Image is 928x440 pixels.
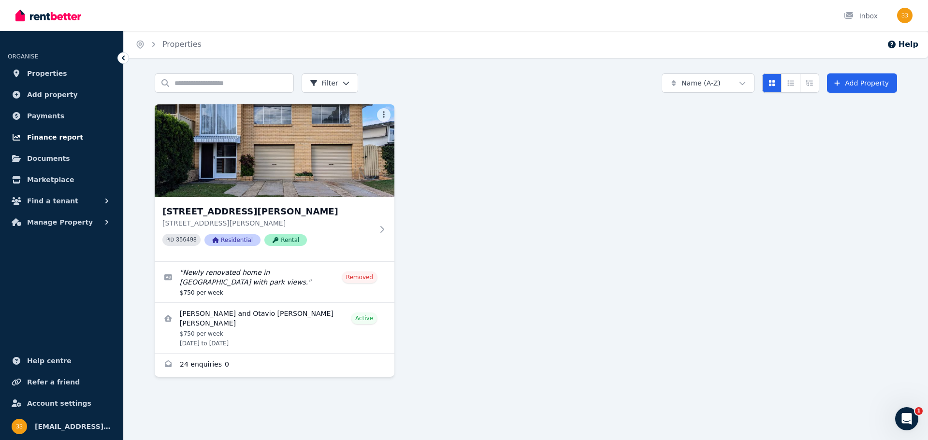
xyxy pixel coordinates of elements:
[8,213,116,232] button: Manage Property
[155,104,394,197] img: 33 Milburn St, Chermside West
[27,153,70,164] span: Documents
[155,303,394,353] a: View details for Jessica Maher and Otavio Augusto Oliveira de moraes
[35,421,112,432] span: [EMAIL_ADDRESS][DOMAIN_NAME]
[8,351,116,370] a: Help centre
[27,355,72,367] span: Help centre
[8,85,116,104] a: Add property
[27,397,91,409] span: Account settings
[827,73,897,93] a: Add Property
[27,195,78,207] span: Find a tenant
[662,73,754,93] button: Name (A-Z)
[887,39,918,50] button: Help
[12,419,27,434] img: 33milburnst@gmail.com
[166,237,174,242] small: PID
[8,53,38,60] span: ORGANISE
[27,68,67,79] span: Properties
[8,106,116,126] a: Payments
[681,78,721,88] span: Name (A-Z)
[162,218,373,228] p: [STREET_ADDRESS][PERSON_NAME]
[27,89,78,100] span: Add property
[27,110,64,122] span: Payments
[8,372,116,392] a: Refer a friend
[897,8,913,23] img: 33milburnst@gmail.com
[8,128,116,147] a: Finance report
[8,394,116,413] a: Account settings
[176,237,197,243] code: 356498
[895,407,918,430] iframe: Intercom live chat
[310,78,338,88] span: Filter
[27,376,80,388] span: Refer a friend
[162,40,202,49] a: Properties
[8,64,116,83] a: Properties
[155,262,394,302] a: Edit listing: Newly renovated home in Chermside West with park views.
[762,73,782,93] button: Card view
[844,11,878,21] div: Inbox
[264,234,307,246] span: Rental
[8,191,116,211] button: Find a tenant
[800,73,819,93] button: Expanded list view
[155,354,394,377] a: Enquiries for 33 Milburn St, Chermside West
[124,31,213,58] nav: Breadcrumb
[155,104,394,261] a: 33 Milburn St, Chermside West[STREET_ADDRESS][PERSON_NAME][STREET_ADDRESS][PERSON_NAME]PID 356498...
[27,174,74,185] span: Marketplace
[377,108,391,122] button: More options
[302,73,358,93] button: Filter
[27,216,93,228] span: Manage Property
[762,73,819,93] div: View options
[915,407,923,415] span: 1
[8,149,116,168] a: Documents
[8,170,116,189] a: Marketplace
[27,131,83,143] span: Finance report
[15,8,81,23] img: RentBetter
[162,205,373,218] h3: [STREET_ADDRESS][PERSON_NAME]
[204,234,261,246] span: Residential
[781,73,800,93] button: Compact list view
